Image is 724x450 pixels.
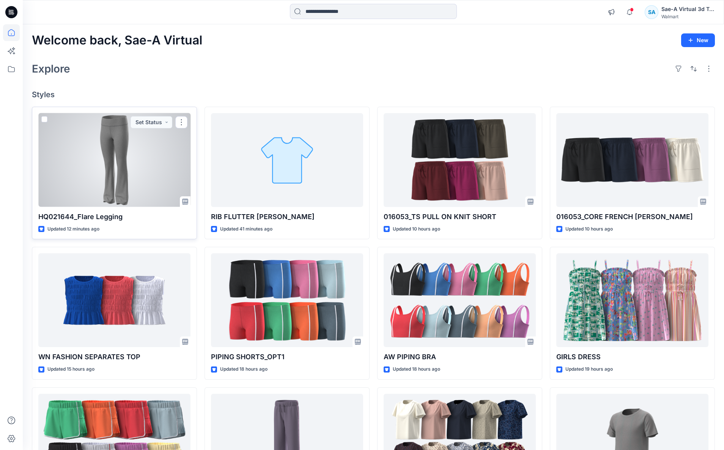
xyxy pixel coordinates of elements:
[556,253,708,347] a: GIRLS DRESS
[38,113,190,207] a: HQ021644_Flare Legging
[47,365,94,373] p: Updated 15 hours ago
[211,352,363,362] p: PIPING SHORTS_OPT1
[681,33,715,47] button: New
[47,225,99,233] p: Updated 12 minutes ago
[211,113,363,207] a: RIB FLUTTER HENLEY
[32,33,202,47] h2: Welcome back, Sae-A Virtual
[384,253,536,347] a: AW PIPING BRA
[645,5,658,19] div: SA
[211,212,363,222] p: RIB FLUTTER [PERSON_NAME]
[384,113,536,207] a: 016053_TS PULL ON KNIT SHORT
[384,212,536,222] p: 016053_TS PULL ON KNIT SHORT
[661,5,715,14] div: Sae-A Virtual 3d Team
[38,352,190,362] p: WN FASHION SEPARATES TOP
[38,212,190,222] p: HQ021644_Flare Legging
[565,365,613,373] p: Updated 19 hours ago
[220,365,268,373] p: Updated 18 hours ago
[211,253,363,347] a: PIPING SHORTS_OPT1
[565,225,613,233] p: Updated 10 hours ago
[556,113,708,207] a: 016053_CORE FRENCH TERRY
[393,225,440,233] p: Updated 10 hours ago
[32,63,70,75] h2: Explore
[384,352,536,362] p: AW PIPING BRA
[661,14,715,19] div: Walmart
[393,365,440,373] p: Updated 18 hours ago
[32,90,715,99] h4: Styles
[38,253,190,347] a: WN FASHION SEPARATES TOP
[556,352,708,362] p: GIRLS DRESS
[556,212,708,222] p: 016053_CORE FRENCH [PERSON_NAME]
[220,225,272,233] p: Updated 41 minutes ago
